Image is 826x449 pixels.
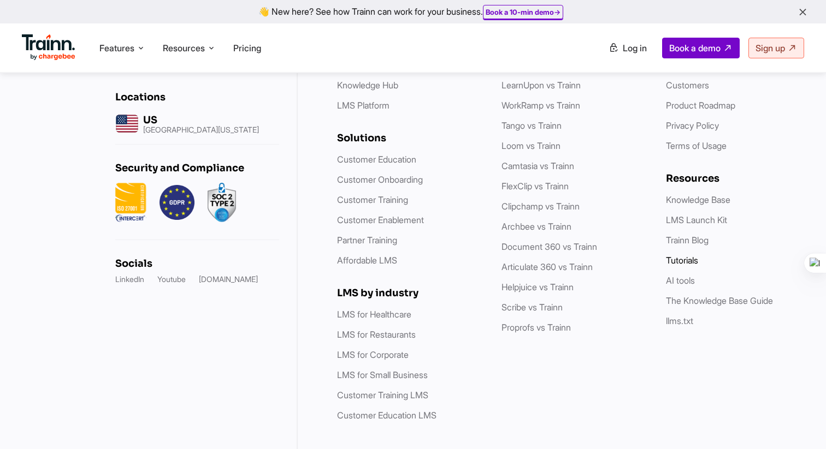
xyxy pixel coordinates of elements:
a: Terms of Usage [666,140,727,151]
h6: Security and Compliance [115,162,279,174]
a: Articulate 360 vs Trainn [501,261,593,272]
a: Scribe vs Trainn [501,302,563,313]
b: Book a 10-min demo [486,8,554,16]
h6: Solutions [337,132,480,144]
a: Book a demo [662,38,740,58]
iframe: Chat Widget [771,397,826,449]
a: Helpjuice vs Trainn [501,282,574,292]
span: Resources [163,42,205,54]
img: ISO [115,183,146,222]
span: Features [99,42,134,54]
a: Product Roadmap [666,100,735,111]
p: [GEOGRAPHIC_DATA][US_STATE] [143,126,259,134]
a: Knowledge Hub [337,80,398,91]
a: LMS for Corporate [337,349,409,360]
a: Partner Training [337,235,397,246]
a: Camtasia vs Trainn [501,160,574,171]
a: FlexClip vs Trainn [501,181,569,191]
a: Affordable LMS [337,255,397,266]
a: LMS Platform [337,100,390,111]
a: The Knowledge Base Guide [666,295,773,306]
a: Customer Education LMS [337,410,436,421]
a: Book a 10-min demo→ [486,8,560,16]
a: Customer Enablement [337,214,424,225]
div: 👋 New here? See how Trainn can work for your business. [7,7,819,17]
a: Customers [666,80,709,91]
h6: Resources [666,172,809,184]
a: LMS for Healthcare [337,309,411,320]
a: Privacy Policy [666,120,719,131]
a: Knowledge Base [666,194,730,205]
img: Trainn Logo [22,34,75,61]
a: Log in [602,38,653,58]
a: Document 360 vs Trainn [501,241,597,252]
img: GDPR.png [160,183,194,222]
a: Customer Training [337,194,408,205]
h6: US [143,114,259,126]
a: Proprofs vs Trainn [501,322,571,333]
a: Sign up [748,38,804,58]
img: us headquarters [115,112,139,135]
a: Loom vs Trainn [501,140,560,151]
a: Customer Training LMS [337,390,428,400]
a: Pricing [233,43,261,53]
span: Sign up [756,43,785,53]
a: Trainn Blog [666,235,709,246]
h6: Locations [115,91,279,103]
a: AI tools [666,275,695,286]
a: LMS Launch Kit [666,214,727,225]
img: soc2 [208,183,236,222]
a: WorkRamp vs Trainn [501,100,580,111]
a: Tango vs Trainn [501,120,562,131]
h6: LMS by industry [337,287,480,299]
a: [DOMAIN_NAME] [199,274,258,285]
a: LMS for Restaurants [337,329,416,340]
a: Youtube [157,274,186,285]
h6: Socials [115,258,279,270]
a: LinkedIn [115,274,144,285]
a: llms.txt [666,315,693,326]
a: Customer Onboarding [337,174,423,185]
a: LMS for Small Business [337,369,428,380]
a: Tutorials [666,255,698,266]
a: Clipchamp vs Trainn [501,201,580,212]
span: Log in [623,43,647,53]
a: Customer Education [337,154,416,165]
a: LearnUpon vs Trainn [501,80,581,91]
a: Archbee vs Trainn [501,221,571,232]
span: Book a demo [669,43,721,53]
